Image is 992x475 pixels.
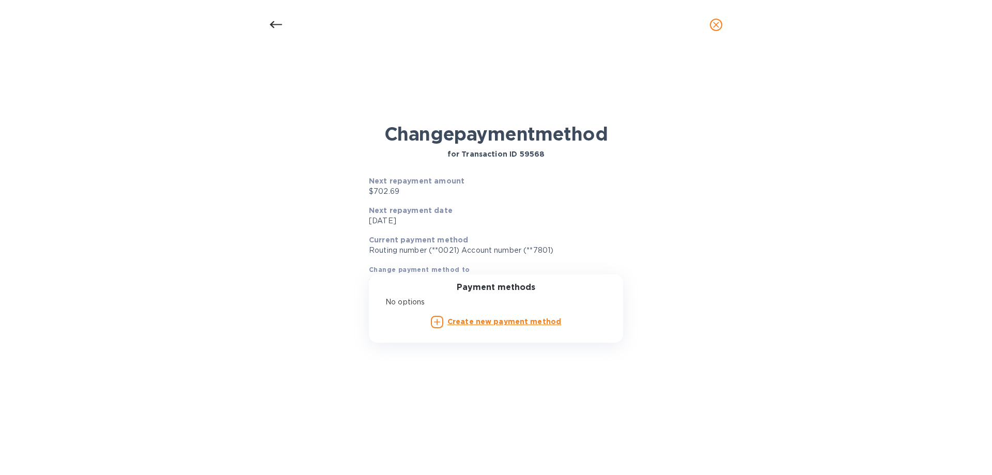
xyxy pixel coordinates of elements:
p: Select payment method [369,277,457,287]
h3: Payment methods [457,283,535,293]
b: Create new payment method [447,317,561,326]
p: Routing number (**0021) Account number (**7801) [369,245,623,256]
b: Next repayment date [369,206,453,214]
b: Current payment method [369,236,468,244]
p: $702.69 [369,186,623,197]
h1: Change payment method [384,123,608,145]
p: for Transaction ID 59568 [447,149,545,159]
p: [DATE] [369,216,623,226]
b: Change payment method to [369,266,470,273]
button: close [704,12,729,37]
b: Next repayment amount [369,177,464,185]
p: No options [385,297,598,308]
